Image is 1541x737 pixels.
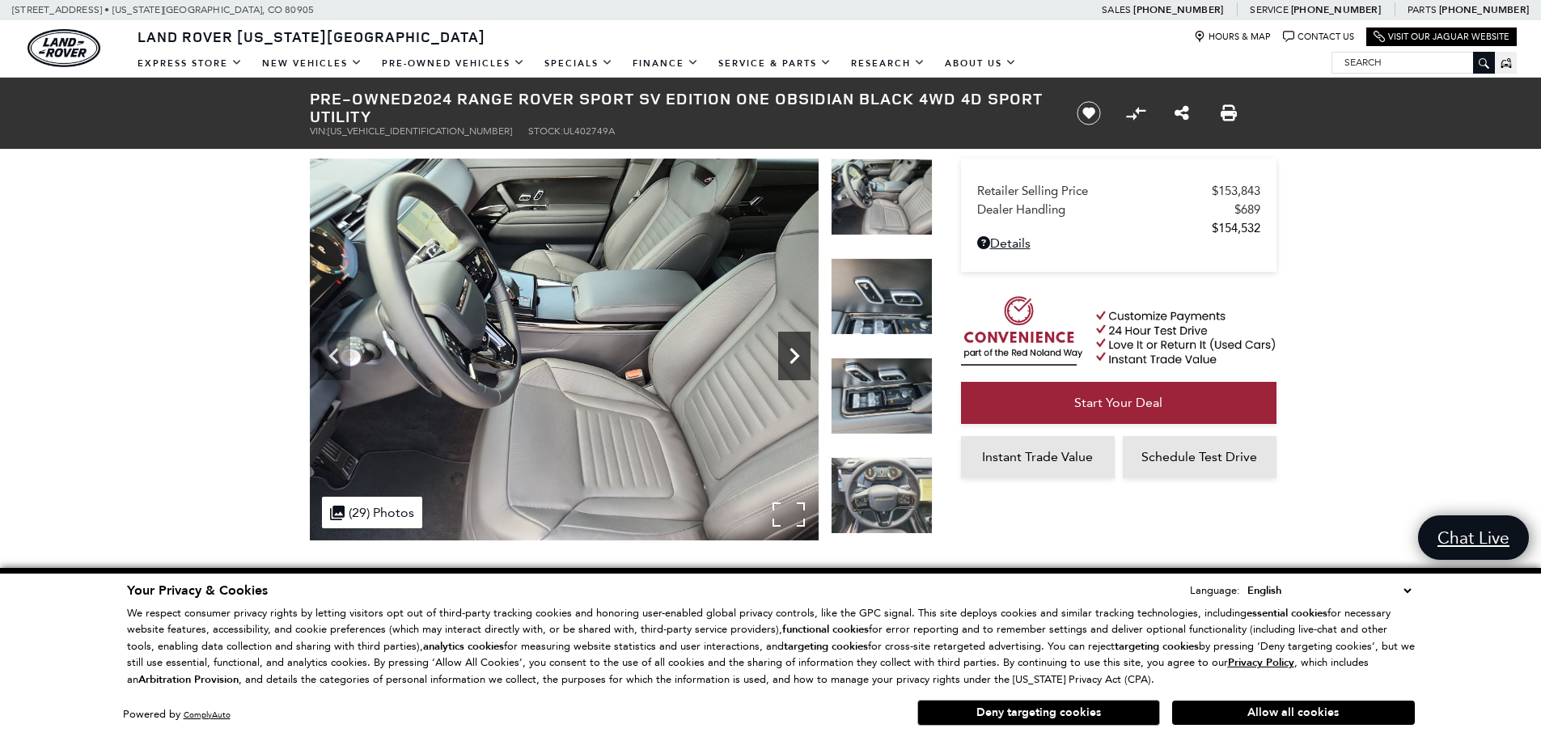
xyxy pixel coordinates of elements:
a: Research [841,49,935,78]
div: Powered by [123,709,231,720]
button: Allow all cookies [1172,701,1415,725]
a: Chat Live [1418,515,1529,560]
img: Used 2024 Obsidian Black SV Bespoke Ultra Metallic Gloss Land Rover SV Edition One Obsidian Black... [831,457,933,534]
div: Language: [1190,585,1240,595]
select: Language Select [1243,582,1415,599]
a: Contact Us [1283,31,1354,43]
img: Used 2024 Obsidian Black SV Bespoke Ultra Metallic Gloss Land Rover SV Edition One Obsidian Black... [310,159,819,540]
a: [PHONE_NUMBER] [1133,3,1223,16]
strong: Pre-Owned [310,87,413,109]
span: Instant Trade Value [982,449,1093,464]
span: [US_VEHICLE_IDENTIFICATION_NUMBER] [328,125,512,137]
img: Land Rover [28,29,100,67]
span: Parts [1408,4,1437,15]
img: Used 2024 Obsidian Black SV Bespoke Ultra Metallic Gloss Land Rover SV Edition One Obsidian Black... [831,159,933,235]
h1: 2024 Range Rover Sport SV Edition One Obsidian Black 4WD 4D Sport Utility [310,90,1050,125]
strong: targeting cookies [784,639,868,654]
strong: Arbitration Provision [138,672,239,687]
span: Retailer Selling Price [977,184,1212,198]
span: Chat Live [1429,527,1518,549]
a: Share this Pre-Owned 2024 Range Rover Sport SV Edition One Obsidian Black 4WD 4D Sport Utility [1175,104,1189,123]
span: Sales [1102,4,1131,15]
span: UL402749A [563,125,615,137]
a: ComplyAuto [184,709,231,720]
span: $689 [1234,202,1260,217]
a: New Vehicles [252,49,372,78]
a: Visit Our Jaguar Website [1374,31,1509,43]
strong: functional cookies [782,622,869,637]
a: Land Rover [US_STATE][GEOGRAPHIC_DATA] [128,27,495,46]
span: $154,532 [1212,221,1260,235]
button: Compare Vehicle [1124,101,1148,125]
strong: analytics cookies [423,639,504,654]
span: Service [1250,4,1288,15]
a: [PHONE_NUMBER] [1439,3,1529,16]
a: Pre-Owned Vehicles [372,49,535,78]
a: [PHONE_NUMBER] [1291,3,1381,16]
span: Dealer Handling [977,202,1234,217]
strong: targeting cookies [1115,639,1199,654]
a: Finance [623,49,709,78]
a: Retailer Selling Price $153,843 [977,184,1260,198]
a: Hours & Map [1194,31,1271,43]
u: Privacy Policy [1228,655,1294,670]
a: [STREET_ADDRESS] • [US_STATE][GEOGRAPHIC_DATA], CO 80905 [12,4,314,15]
strong: essential cookies [1247,606,1327,621]
span: VIN: [310,125,328,137]
a: land-rover [28,29,100,67]
span: Your Privacy & Cookies [127,582,268,599]
button: Save vehicle [1071,100,1107,126]
a: About Us [935,49,1027,78]
div: Next [778,332,811,380]
span: $153,843 [1212,184,1260,198]
a: $154,532 [977,221,1260,235]
a: Details [977,235,1260,251]
span: Stock: [528,125,563,137]
p: We respect consumer privacy rights by letting visitors opt out of third-party tracking cookies an... [127,605,1415,688]
span: Schedule Test Drive [1141,449,1257,464]
nav: Main Navigation [128,49,1027,78]
a: Dealer Handling $689 [977,202,1260,217]
input: Search [1332,53,1494,72]
span: Start Your Deal [1074,395,1162,410]
a: Service & Parts [709,49,841,78]
img: Used 2024 Obsidian Black SV Bespoke Ultra Metallic Gloss Land Rover SV Edition One Obsidian Black... [831,258,933,335]
div: (29) Photos [322,497,422,528]
button: Deny targeting cookies [917,700,1160,726]
a: EXPRESS STORE [128,49,252,78]
div: Previous [318,332,350,380]
a: Schedule Test Drive [1123,436,1276,478]
a: Start Your Deal [961,382,1276,424]
a: Specials [535,49,623,78]
img: Used 2024 Obsidian Black SV Bespoke Ultra Metallic Gloss Land Rover SV Edition One Obsidian Black... [831,358,933,434]
span: Land Rover [US_STATE][GEOGRAPHIC_DATA] [138,27,485,46]
a: Instant Trade Value [961,436,1115,478]
a: Print this Pre-Owned 2024 Range Rover Sport SV Edition One Obsidian Black 4WD 4D Sport Utility [1221,104,1237,123]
